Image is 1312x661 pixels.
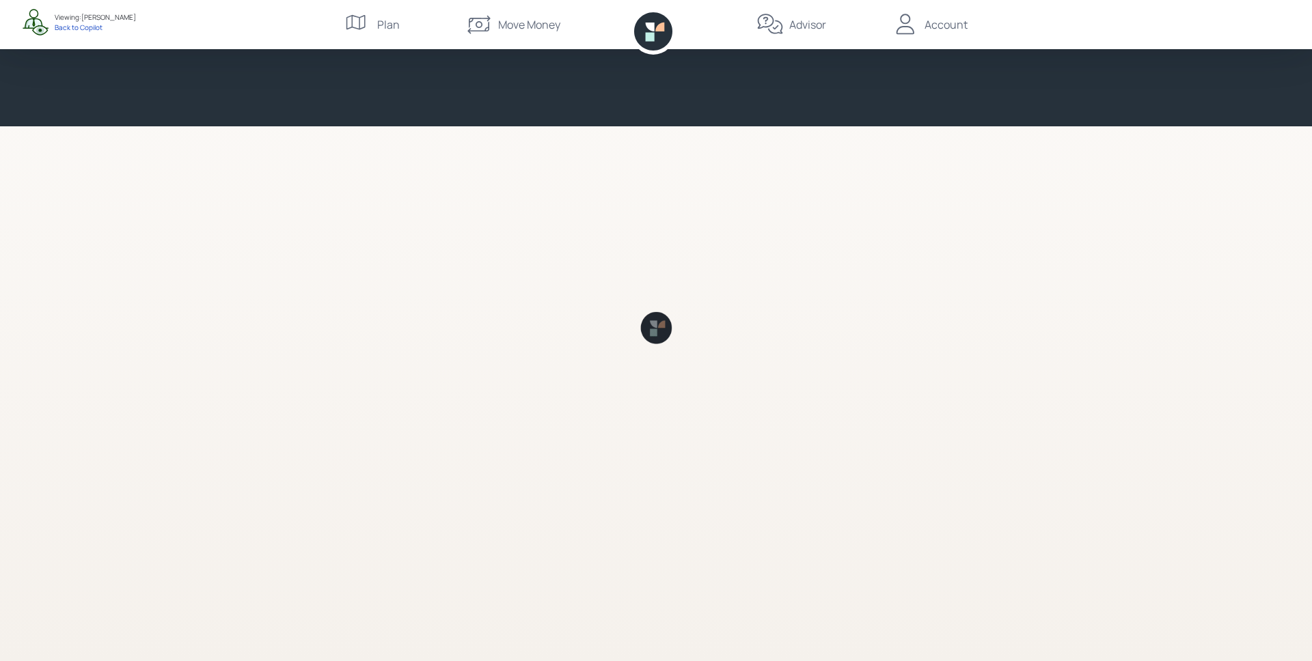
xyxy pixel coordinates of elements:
div: Plan [377,16,400,33]
div: Account [925,16,968,33]
div: Move Money [498,16,560,33]
div: Back to Copilot [55,23,136,32]
img: Retirable loading [640,311,672,344]
div: Advisor [789,16,826,33]
div: Viewing: [PERSON_NAME] [55,12,136,23]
